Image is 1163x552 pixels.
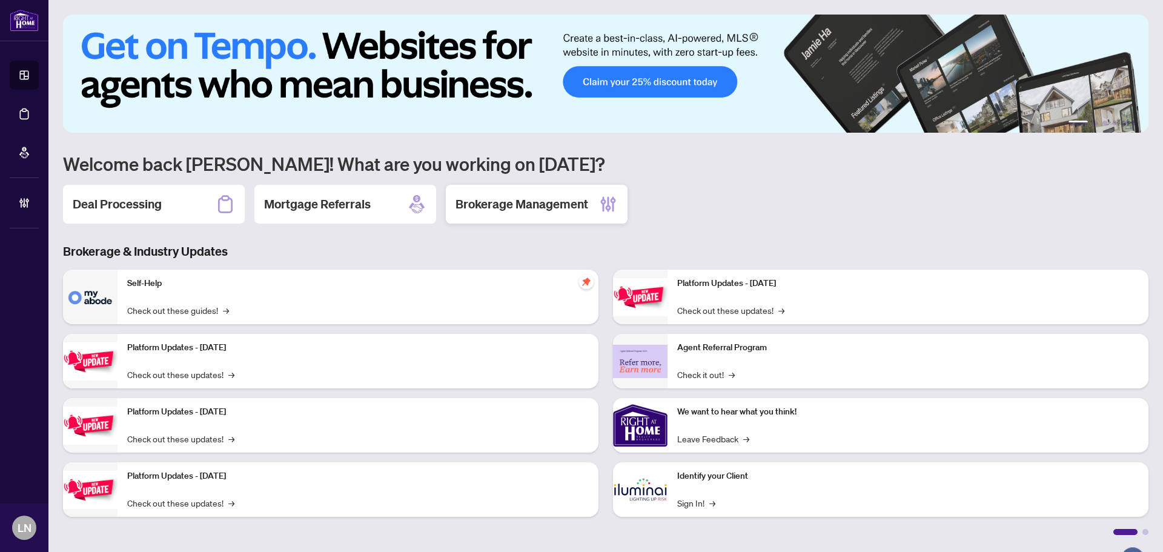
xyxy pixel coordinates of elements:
button: 5 [1122,121,1127,125]
img: logo [10,9,39,32]
a: Check out these updates!→ [127,368,234,381]
h2: Mortgage Referrals [264,196,371,213]
a: Sign In!→ [677,496,715,510]
h1: Welcome back [PERSON_NAME]! What are you working on [DATE]? [63,152,1148,175]
a: Check out these updates!→ [677,304,784,317]
span: → [743,432,749,445]
a: Check out these updates!→ [127,496,234,510]
span: → [223,304,229,317]
button: 6 [1132,121,1136,125]
p: Platform Updates - [DATE] [127,405,589,419]
img: Self-Help [63,270,118,324]
img: Platform Updates - July 21, 2025 [63,407,118,445]
span: → [729,368,735,381]
a: Check out these guides!→ [127,304,229,317]
p: Agent Referral Program [677,341,1139,354]
span: → [778,304,784,317]
button: 2 [1093,121,1098,125]
p: Identify your Client [677,470,1139,483]
h3: Brokerage & Industry Updates [63,243,1148,260]
button: Open asap [1115,510,1151,546]
a: Check it out!→ [677,368,735,381]
img: Identify your Client [613,462,668,517]
h2: Brokerage Management [456,196,588,213]
p: Self-Help [127,277,589,290]
p: Platform Updates - [DATE] [127,470,589,483]
span: → [709,496,715,510]
img: We want to hear what you think! [613,398,668,453]
a: Leave Feedback→ [677,432,749,445]
a: Check out these updates!→ [127,432,234,445]
span: pushpin [579,274,594,289]
img: Slide 0 [63,15,1148,133]
img: Platform Updates - September 16, 2025 [63,342,118,381]
p: Platform Updates - [DATE] [127,341,589,354]
img: Agent Referral Program [613,345,668,378]
span: → [228,432,234,445]
button: 4 [1112,121,1117,125]
p: We want to hear what you think! [677,405,1139,419]
h2: Deal Processing [73,196,162,213]
span: LN [18,519,31,536]
button: 1 [1069,121,1088,125]
span: → [228,496,234,510]
span: → [228,368,234,381]
button: 3 [1102,121,1107,125]
p: Platform Updates - [DATE] [677,277,1139,290]
img: Platform Updates - June 23, 2025 [613,278,668,316]
img: Platform Updates - July 8, 2025 [63,471,118,509]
